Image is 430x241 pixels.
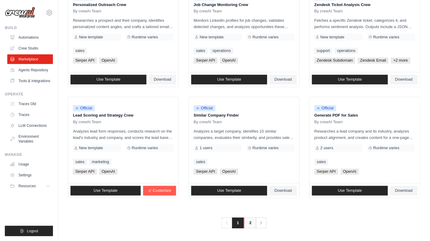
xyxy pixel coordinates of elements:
[153,188,171,193] span: Customize
[194,169,218,175] span: Serper API
[314,159,328,165] a: sales
[335,48,358,54] a: operations
[99,169,117,175] span: OpenAI
[194,58,218,64] span: Serper API
[314,2,415,8] p: Zendesk Ticket Analysis Crew
[132,146,158,151] span: Runtime varies
[71,75,146,85] a: Use Template
[194,128,294,141] p: Analyzes a target company, identifies 10 similar companies, evaluates their similarity, and provi...
[314,128,415,141] p: Researches a lead company and its industry, analyzes product alignment, and creates content for a...
[7,65,53,75] a: Agents Repository
[71,186,141,196] a: Use Template
[7,159,53,169] a: Usage
[395,188,413,193] span: Download
[73,120,101,125] span: By crewAI Team
[314,17,415,30] p: Fetches a specific Zendesk ticket, categorizes it, and performs sentiment analysis. Outputs inclu...
[143,186,176,196] a: Customize
[217,188,241,193] span: Use Template
[314,113,415,119] p: Generate PDF for Sales
[314,48,332,54] a: support
[194,2,294,8] p: Job Change Monitoring Crew
[232,218,244,229] span: 1
[194,120,222,125] span: By crewAI Team
[149,75,176,85] a: Download
[314,120,343,125] span: By crewAI Team
[73,169,97,175] span: Serper API
[222,218,267,229] nav: Pagination
[191,75,267,85] a: Use Template
[312,75,388,85] a: Use Template
[89,159,111,165] a: marketing
[194,9,222,14] span: By crewAI Team
[194,48,208,54] a: sales
[7,43,53,53] a: Crew Studio
[358,58,389,64] span: Zendesk Email
[395,77,413,82] span: Download
[79,35,103,40] span: New template
[191,186,267,196] a: Use Template
[341,169,359,175] span: OpenAI
[220,58,238,64] span: OpenAI
[73,113,174,119] p: Lead Scoring and Strategy Crew
[314,58,355,64] span: Zendesk Subdomain
[390,186,418,196] a: Download
[73,2,174,8] p: Personalized Outreach Crew
[200,35,224,40] span: New template
[27,229,38,233] span: Logout
[270,75,297,85] a: Download
[5,92,53,97] div: Operate
[5,25,53,30] div: Build
[7,181,53,191] button: Resources
[73,159,87,165] a: sales
[338,77,362,82] span: Use Template
[194,17,294,30] p: Monitors LinkedIn profiles for job changes, validates detected changes, and analyzes opportunitie...
[220,169,238,175] span: OpenAI
[253,146,279,151] span: Runtime varies
[18,184,36,188] span: Resources
[217,77,241,82] span: Use Template
[270,186,297,196] a: Download
[73,9,101,14] span: By crewAI Team
[73,105,95,111] span: Official
[7,54,53,64] a: Marketplace
[7,121,53,130] a: LLM Connections
[94,188,117,193] span: Use Template
[99,58,117,64] span: OpenAI
[7,170,53,180] a: Settings
[73,48,87,54] a: sales
[391,58,410,64] span: +2 more
[320,146,333,151] span: 2 users
[314,9,343,14] span: By crewAI Team
[312,186,388,196] a: Use Template
[194,105,215,111] span: Official
[7,76,53,86] a: Tools & Integrations
[7,99,53,109] a: Traces Old
[274,188,292,193] span: Download
[73,58,97,64] span: Serper API
[7,132,53,146] a: Environment Variables
[79,146,103,151] span: New template
[373,35,400,40] span: Runtime varies
[7,110,53,120] a: Traces
[5,7,35,18] img: Logo
[5,152,53,157] div: Manage
[314,169,338,175] span: Serper API
[5,226,53,236] button: Logout
[132,35,158,40] span: Runtime varies
[274,77,292,82] span: Download
[97,77,120,82] span: Use Template
[154,77,171,82] span: Download
[390,75,418,85] a: Download
[244,218,256,229] a: 2
[194,113,294,119] p: Similar Company Finder
[210,48,233,54] a: operations
[320,35,344,40] span: New template
[7,33,53,42] a: Automations
[373,146,400,151] span: Runtime varies
[194,159,208,165] a: sales
[338,188,362,193] span: Use Template
[314,105,336,111] span: Official
[253,35,279,40] span: Runtime varies
[73,128,174,141] p: Analyzes lead form responses, conducts research on the lead's industry and company, and scores th...
[200,146,213,151] span: 1 users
